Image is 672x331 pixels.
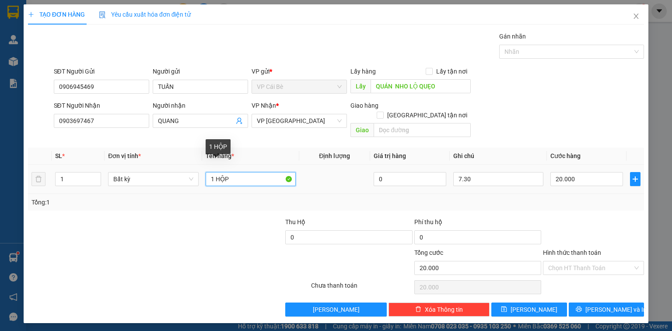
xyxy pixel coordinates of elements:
span: [PERSON_NAME] [313,305,360,314]
span: delete [415,306,421,313]
span: SL [55,152,62,159]
input: Dọc đường [371,79,471,93]
span: Lấy [350,79,371,93]
button: Close [624,4,648,29]
span: Lấy hàng [350,68,376,75]
span: Yêu cầu xuất hóa đơn điện tử [99,11,191,18]
span: Giá trị hàng [374,152,406,159]
span: Giao [350,123,374,137]
span: printer [576,306,582,313]
span: [PERSON_NAME] [511,305,557,314]
span: user-add [236,117,243,124]
div: Tổng: 1 [31,197,260,207]
div: 1 HỘP [206,139,231,154]
div: Phí thu hộ [414,217,541,230]
span: [PERSON_NAME] và In [585,305,647,314]
div: Người gửi [153,67,248,76]
input: 0 [374,172,446,186]
label: Hình thức thanh toán [543,249,601,256]
button: [PERSON_NAME] [285,303,386,317]
img: icon [99,11,106,18]
th: Ghi chú [450,148,547,165]
span: Bất kỳ [113,173,193,186]
span: Giao hàng [350,102,378,109]
button: printer[PERSON_NAME] và In [569,303,644,317]
span: [GEOGRAPHIC_DATA] tận nơi [384,110,471,120]
button: deleteXóa Thông tin [388,303,490,317]
span: Xóa Thông tin [425,305,463,314]
button: delete [31,172,45,186]
span: plus [28,11,34,18]
span: VP Cái Bè [257,80,342,93]
span: close [633,13,640,20]
div: Chưa thanh toán [310,281,413,296]
span: Định lượng [319,152,350,159]
label: Gán nhãn [499,33,526,40]
div: SĐT Người Nhận [54,101,149,110]
span: plus [630,176,640,183]
span: Đơn vị tính [108,152,141,159]
input: VD: Bàn, Ghế [206,172,296,186]
button: plus [630,172,640,186]
span: save [501,306,507,313]
input: Ghi Chú [453,172,543,186]
div: Người nhận [153,101,248,110]
span: Lấy tận nơi [433,67,471,76]
span: VP Nhận [252,102,276,109]
span: Thu Hộ [285,218,305,225]
button: save[PERSON_NAME] [491,303,567,317]
div: VP gửi [252,67,347,76]
span: Tên hàng [206,152,234,159]
span: Tổng cước [414,249,443,256]
span: VP Sài Gòn [257,114,342,127]
input: Dọc đường [374,123,471,137]
span: TẠO ĐƠN HÀNG [28,11,85,18]
span: Cước hàng [550,152,581,159]
div: SĐT Người Gửi [54,67,149,76]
